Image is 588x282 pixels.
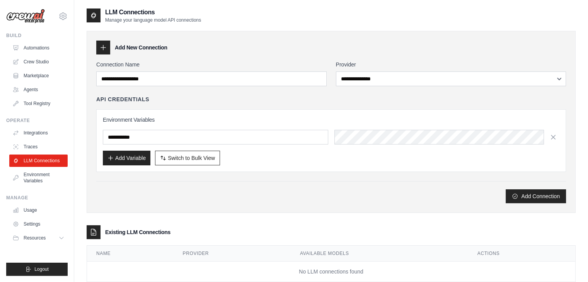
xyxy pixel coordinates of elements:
[6,195,68,201] div: Manage
[168,154,215,162] span: Switch to Bulk View
[96,61,327,68] label: Connection Name
[6,32,68,39] div: Build
[336,61,566,68] label: Provider
[9,168,68,187] a: Environment Variables
[9,97,68,110] a: Tool Registry
[9,56,68,68] a: Crew Studio
[9,83,68,96] a: Agents
[103,151,150,165] button: Add Variable
[6,263,68,276] button: Logout
[24,235,46,241] span: Resources
[9,155,68,167] a: LLM Connections
[9,70,68,82] a: Marketplace
[9,204,68,216] a: Usage
[174,246,291,262] th: Provider
[9,232,68,244] button: Resources
[96,95,149,103] h4: API Credentials
[105,228,170,236] h3: Existing LLM Connections
[6,9,45,24] img: Logo
[87,246,174,262] th: Name
[9,127,68,139] a: Integrations
[6,117,68,124] div: Operate
[105,17,201,23] p: Manage your language model API connections
[103,116,559,124] h3: Environment Variables
[87,262,575,282] td: No LLM connections found
[115,44,167,51] h3: Add New Connection
[9,42,68,54] a: Automations
[468,246,575,262] th: Actions
[506,189,566,203] button: Add Connection
[105,8,201,17] h2: LLM Connections
[291,246,468,262] th: Available Models
[34,266,49,272] span: Logout
[9,141,68,153] a: Traces
[9,218,68,230] a: Settings
[155,151,220,165] button: Switch to Bulk View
